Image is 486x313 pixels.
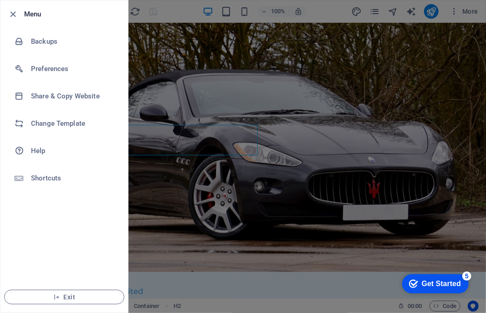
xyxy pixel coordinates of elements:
h6: Backups [31,36,115,47]
span: Exit [12,293,117,301]
div: 5 [67,2,77,11]
div: Get Started [27,10,66,18]
div: Get Started 5 items remaining, 0% complete [7,5,74,24]
h6: Menu [24,9,121,20]
h6: Preferences [31,63,115,74]
h6: Change Template [31,118,115,129]
h6: Help [31,145,115,156]
a: Help [0,137,128,164]
h6: Share & Copy Website [31,91,115,102]
button: Exit [4,290,124,304]
h6: Shortcuts [31,173,115,184]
